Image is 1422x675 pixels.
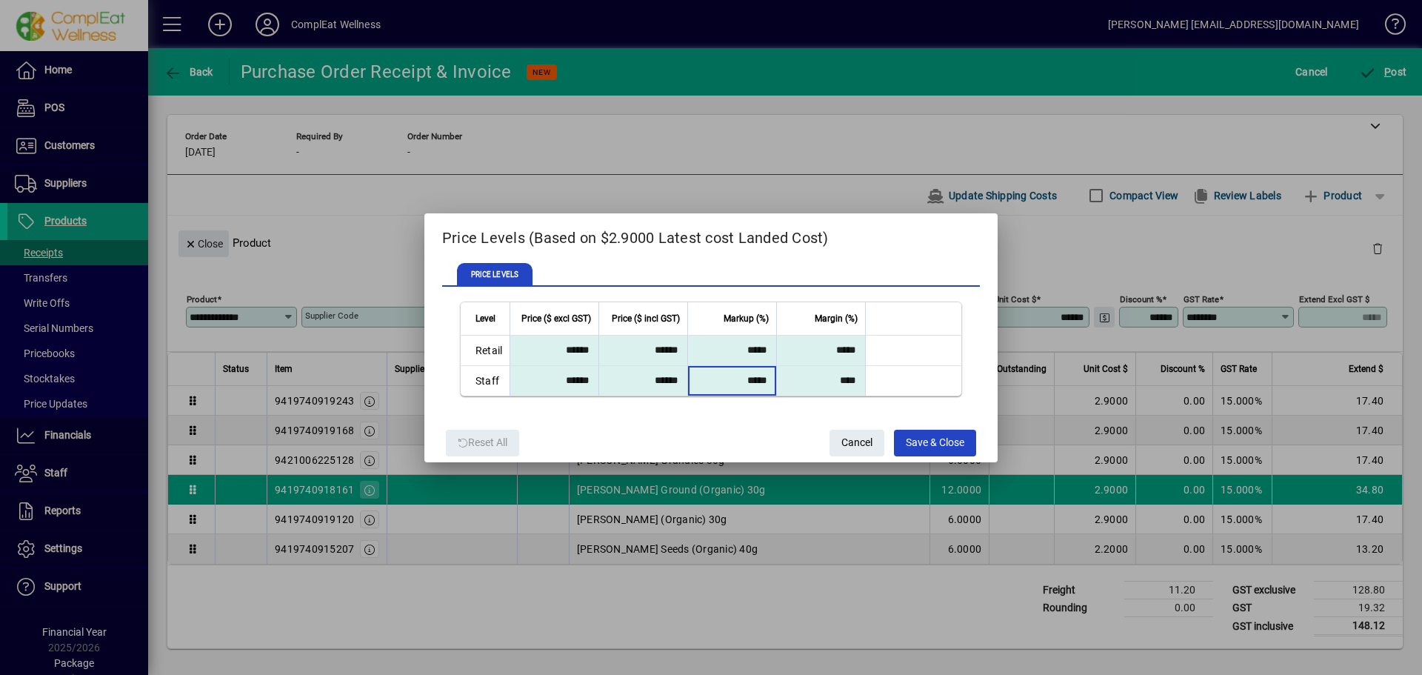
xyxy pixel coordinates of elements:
button: Save & Close [894,430,976,456]
button: Cancel [829,430,884,456]
span: Cancel [841,430,872,455]
span: PRICE LEVELS [457,263,533,287]
span: Margin (%) [815,310,858,327]
td: Retail [461,336,510,366]
h2: Price Levels (Based on $2.9000 Latest cost Landed Cost) [424,213,998,256]
span: Level [475,310,495,327]
span: Markup (%) [724,310,769,327]
span: Price ($ incl GST) [612,310,680,327]
span: Save & Close [906,430,964,455]
span: Price ($ excl GST) [521,310,591,327]
td: Staff [461,366,510,396]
